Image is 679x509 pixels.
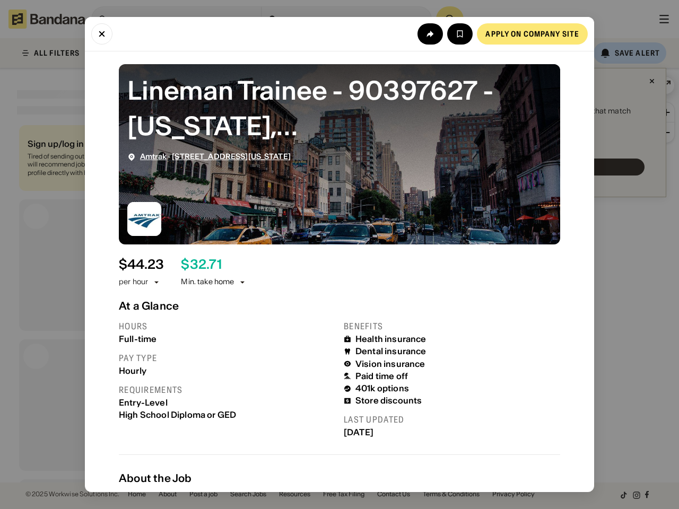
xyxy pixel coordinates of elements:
[140,152,291,161] div: ·
[355,359,425,369] div: Vision insurance
[355,334,426,344] div: Health insurance
[91,23,112,45] button: Close
[119,277,148,287] div: per hour
[355,346,426,356] div: Dental insurance
[119,353,335,364] div: Pay type
[119,384,335,396] div: Requirements
[119,257,164,273] div: $ 44.23
[119,300,560,312] div: At a Glance
[355,383,409,393] div: 401k options
[127,73,552,144] div: Lineman Trainee - 90397627 - New York, NY
[140,152,167,161] a: Amtrak
[181,257,221,273] div: $ 32.71
[344,321,560,332] div: Benefits
[127,202,161,236] img: Amtrak logo
[119,321,335,332] div: Hours
[344,427,560,437] div: [DATE]
[119,410,335,420] div: High School Diploma or GED
[355,396,422,406] div: Store discounts
[119,366,335,376] div: Hourly
[119,398,335,408] div: Entry-Level
[119,472,560,485] div: About the Job
[181,277,247,287] div: Min. take home
[485,30,579,38] div: Apply on company site
[172,152,291,161] a: [STREET_ADDRESS][US_STATE]
[355,371,408,381] div: Paid time off
[119,334,335,344] div: Full-time
[344,414,560,425] div: Last updated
